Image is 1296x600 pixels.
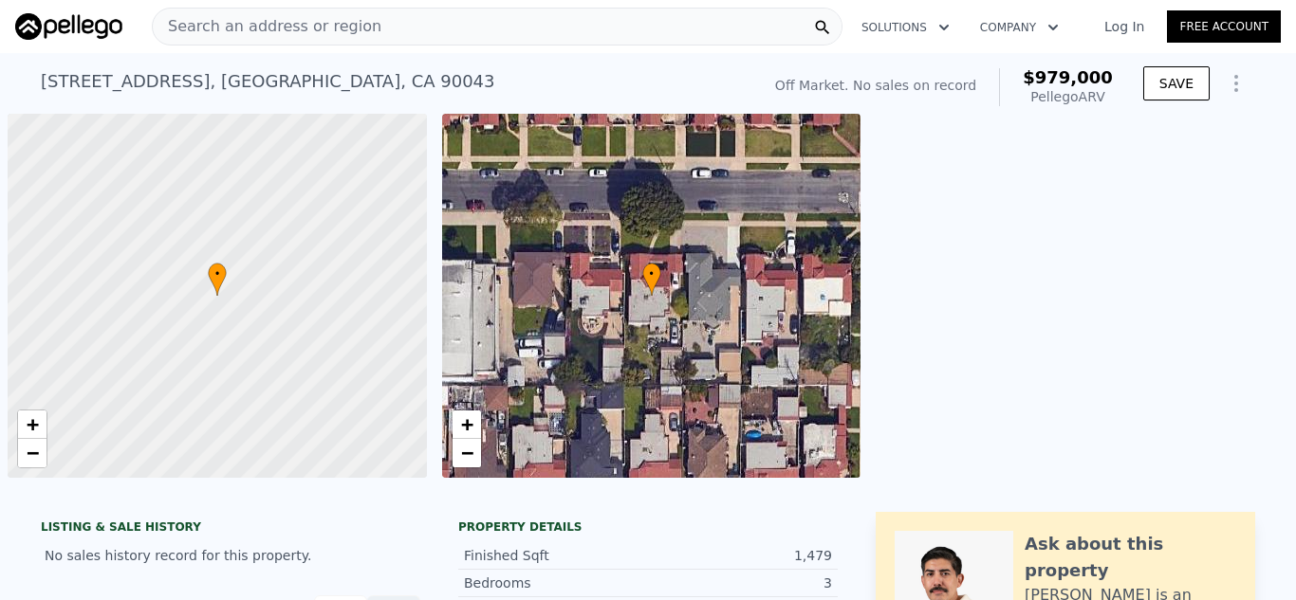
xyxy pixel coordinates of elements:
[153,15,381,38] span: Search an address or region
[460,412,472,436] span: +
[1167,10,1281,43] a: Free Account
[648,546,832,565] div: 1,479
[208,265,227,282] span: •
[41,538,420,573] div: No sales history record for this property.
[453,410,481,439] a: Zoom in
[18,410,46,439] a: Zoom in
[846,10,965,45] button: Solutions
[642,265,661,282] span: •
[648,573,832,592] div: 3
[965,10,1074,45] button: Company
[15,13,122,40] img: Pellego
[1143,66,1210,100] button: SAVE
[41,68,495,95] div: [STREET_ADDRESS] , [GEOGRAPHIC_DATA] , CA 90043
[464,573,648,592] div: Bedrooms
[453,439,481,467] a: Zoom out
[1025,531,1236,584] div: Ask about this property
[27,441,39,464] span: −
[1023,87,1113,106] div: Pellego ARV
[18,439,46,467] a: Zoom out
[41,519,420,538] div: LISTING & SALE HISTORY
[1023,67,1113,87] span: $979,000
[775,76,976,95] div: Off Market. No sales on record
[464,546,648,565] div: Finished Sqft
[27,412,39,436] span: +
[460,441,472,464] span: −
[458,519,838,535] div: Property details
[642,263,661,296] div: •
[1217,64,1255,102] button: Show Options
[208,263,227,296] div: •
[1082,17,1167,36] a: Log In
